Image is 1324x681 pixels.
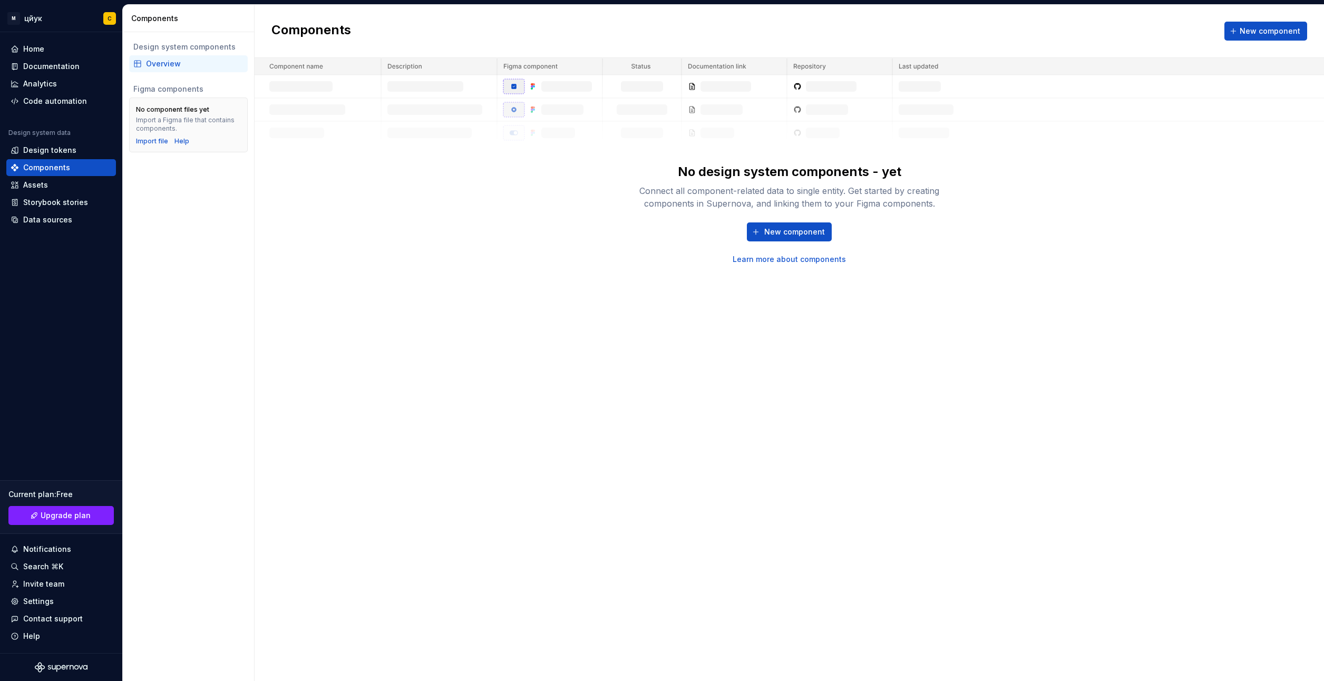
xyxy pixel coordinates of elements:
div: М [7,12,20,25]
a: Home [6,41,116,57]
div: Storybook stories [23,197,88,208]
div: С [108,14,112,23]
div: No design system components - yet [678,163,901,180]
a: Settings [6,593,116,610]
div: Figma components [133,84,244,94]
div: Code automation [23,96,87,106]
div: Invite team [23,579,64,589]
svg: Supernova Logo [35,662,87,673]
div: Components [23,162,70,173]
a: Storybook stories [6,194,116,211]
button: Help [6,628,116,645]
button: Search ⌘K [6,558,116,575]
button: Notifications [6,541,116,558]
a: Code automation [6,93,116,110]
a: Data sources [6,211,116,228]
div: Home [23,44,44,54]
span: Upgrade plan [41,510,91,521]
a: Help [174,137,189,145]
div: Contact support [23,614,83,624]
a: Learn more about components [733,254,846,265]
div: Assets [23,180,48,190]
a: Components [6,159,116,176]
a: Upgrade plan [8,506,114,525]
button: Import file [136,137,168,145]
span: New component [1240,26,1300,36]
a: Analytics [6,75,116,92]
div: Design tokens [23,145,76,155]
a: Overview [129,55,248,72]
button: New component [747,222,832,241]
h2: Components [271,22,351,41]
div: Search ⌘K [23,561,63,572]
div: Help [23,631,40,641]
div: Notifications [23,544,71,554]
div: Data sources [23,215,72,225]
div: No component files yet [136,105,209,114]
div: Settings [23,596,54,607]
a: Documentation [6,58,116,75]
button: МцйукС [2,7,120,30]
span: New component [764,227,825,237]
div: Current plan : Free [8,489,114,500]
a: Design tokens [6,142,116,159]
div: Components [131,13,250,24]
div: Design system data [8,129,71,137]
div: Connect all component-related data to single entity. Get started by creating components in Supern... [621,184,958,210]
div: Overview [146,59,244,69]
button: New component [1224,22,1307,41]
div: цйук [24,13,42,24]
a: Invite team [6,576,116,592]
div: Analytics [23,79,57,89]
div: Import a Figma file that contains components. [136,116,241,133]
button: Contact support [6,610,116,627]
div: Design system components [133,42,244,52]
a: Assets [6,177,116,193]
div: Documentation [23,61,80,72]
